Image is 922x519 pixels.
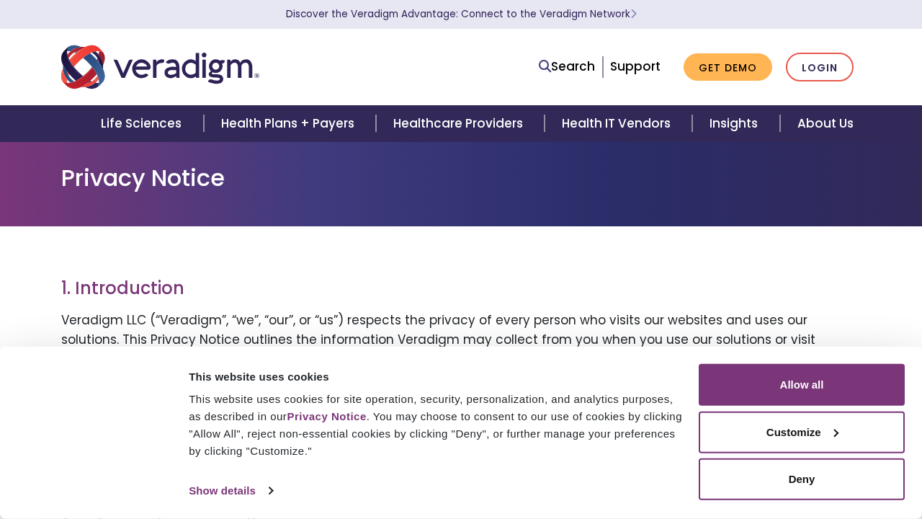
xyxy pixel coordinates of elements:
[61,43,259,91] img: Veradigm logo
[286,7,637,21] a: Discover the Veradigm Advantage: Connect to the Veradigm NetworkLearn More
[61,311,861,409] p: Veradigm LLC (“Veradigm”, “we”, “our”, or “us”) respects the privacy of every person who visits o...
[699,364,905,406] button: Allow all
[539,57,595,76] a: Search
[684,53,772,81] a: Get Demo
[786,53,854,82] a: Login
[61,164,861,192] h1: Privacy Notice
[692,105,779,142] a: Insights
[699,411,905,453] button: Customize
[189,391,682,460] div: This website uses cookies for site operation, security, personalization, and analytics purposes, ...
[699,458,905,500] button: Deny
[204,105,376,142] a: Health Plans + Payers
[189,480,272,502] a: Show details
[610,58,661,75] a: Support
[630,7,637,21] span: Learn More
[287,410,366,422] a: Privacy Notice
[376,105,545,142] a: Healthcare Providers
[189,368,682,385] div: This website uses cookies
[545,105,692,142] a: Health IT Vendors
[780,105,871,142] a: About Us
[61,278,861,299] h3: 1. Introduction
[84,105,203,142] a: Life Sciences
